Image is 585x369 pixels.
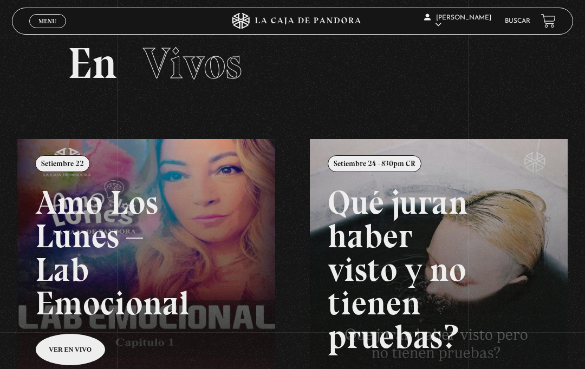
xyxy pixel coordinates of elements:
span: Cerrar [35,27,61,34]
a: View your shopping cart [541,14,556,28]
span: [PERSON_NAME] [424,15,491,28]
span: Menu [38,18,56,24]
a: Buscar [505,18,530,24]
h2: En [68,42,517,85]
span: Vivos [143,37,242,89]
